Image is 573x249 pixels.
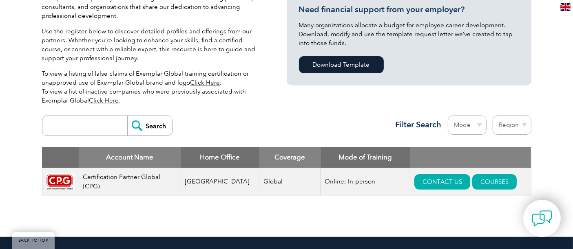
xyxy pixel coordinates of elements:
a: Click Here [190,79,220,86]
a: COURSES [472,174,517,190]
img: feef57d9-ad92-e711-810d-c4346bc54034-logo.jpg [46,173,75,190]
h3: Need financial support from your employer? [299,4,519,15]
th: Home Office: activate to sort column ascending [181,147,259,168]
a: Download Template [299,56,384,73]
a: Click Here [89,97,119,104]
a: CONTACT US [414,174,470,190]
h3: Filter Search [391,120,442,130]
p: Use the register below to discover detailed profiles and offerings from our partners. Whether you... [42,27,262,63]
img: contact-chat.png [532,208,552,229]
td: Global [259,168,321,196]
p: Many organizations allocate a budget for employee career development. Download, modify and use th... [299,21,519,48]
input: Search [127,116,172,135]
th: Coverage: activate to sort column ascending [259,147,321,168]
th: : activate to sort column ascending [410,147,531,168]
td: Online; In-person [321,168,410,196]
p: To view a listing of false claims of Exemplar Global training certification or unapproved use of ... [42,69,262,105]
td: [GEOGRAPHIC_DATA] [181,168,259,196]
th: Mode of Training: activate to sort column ascending [321,147,410,168]
th: Account Name: activate to sort column descending [79,147,181,168]
td: Certification Partner Global (CPG) [79,168,181,196]
img: en [560,3,571,11]
a: BACK TO TOP [12,232,55,249]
